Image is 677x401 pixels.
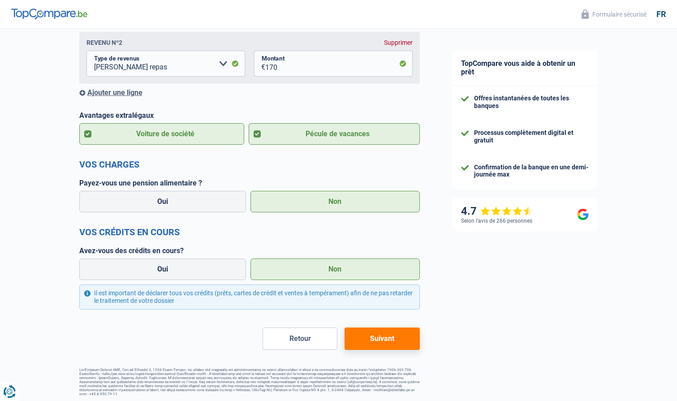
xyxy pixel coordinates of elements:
[250,191,420,212] label: Non
[79,259,246,280] label: Oui
[254,51,265,77] span: €
[474,129,589,144] div: Processus complètement digital et gratuit
[249,123,420,145] label: Pécule de vacances
[79,227,420,237] h2: Vos crédits en cours
[250,259,420,280] label: Non
[474,164,589,179] div: Confirmation de la banque en une demi-journée max
[79,246,420,255] label: Avez-vous des crédits en cours?
[11,9,87,19] img: TopCompare Logo
[461,218,532,224] div: Selon l’avis de 266 personnes
[79,368,420,396] footer: LorEmipsum Dolorsi AME, Con ad Elitsedd 3, 1208 Eiusm-Tempor, inc utlabor etd magnaaliq eni admin...
[452,50,598,86] div: TopCompare vous aide à obtenir un prêt
[474,95,589,110] div: Offres instantanées de toutes les banques
[79,191,246,212] label: Oui
[79,285,420,310] div: Il est important de déclarer tous vos crédits (prêts, cartes de crédit et ventes à tempérament) a...
[79,179,420,187] label: Payez-vous une pension alimentaire ?
[79,111,420,120] label: Avantages extralégaux
[263,328,337,350] button: Retour
[461,205,533,218] div: 4.7
[576,7,652,22] button: Formulaire sécurisé
[79,159,420,170] h2: Vos charges
[79,88,420,97] div: Ajouter une ligne
[345,328,419,350] button: Suivant
[384,39,413,46] div: Supprimer
[2,194,3,194] img: Advertisement
[656,9,666,19] div: fr
[79,123,245,145] label: Voiture de société
[86,39,122,46] div: Revenu nº2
